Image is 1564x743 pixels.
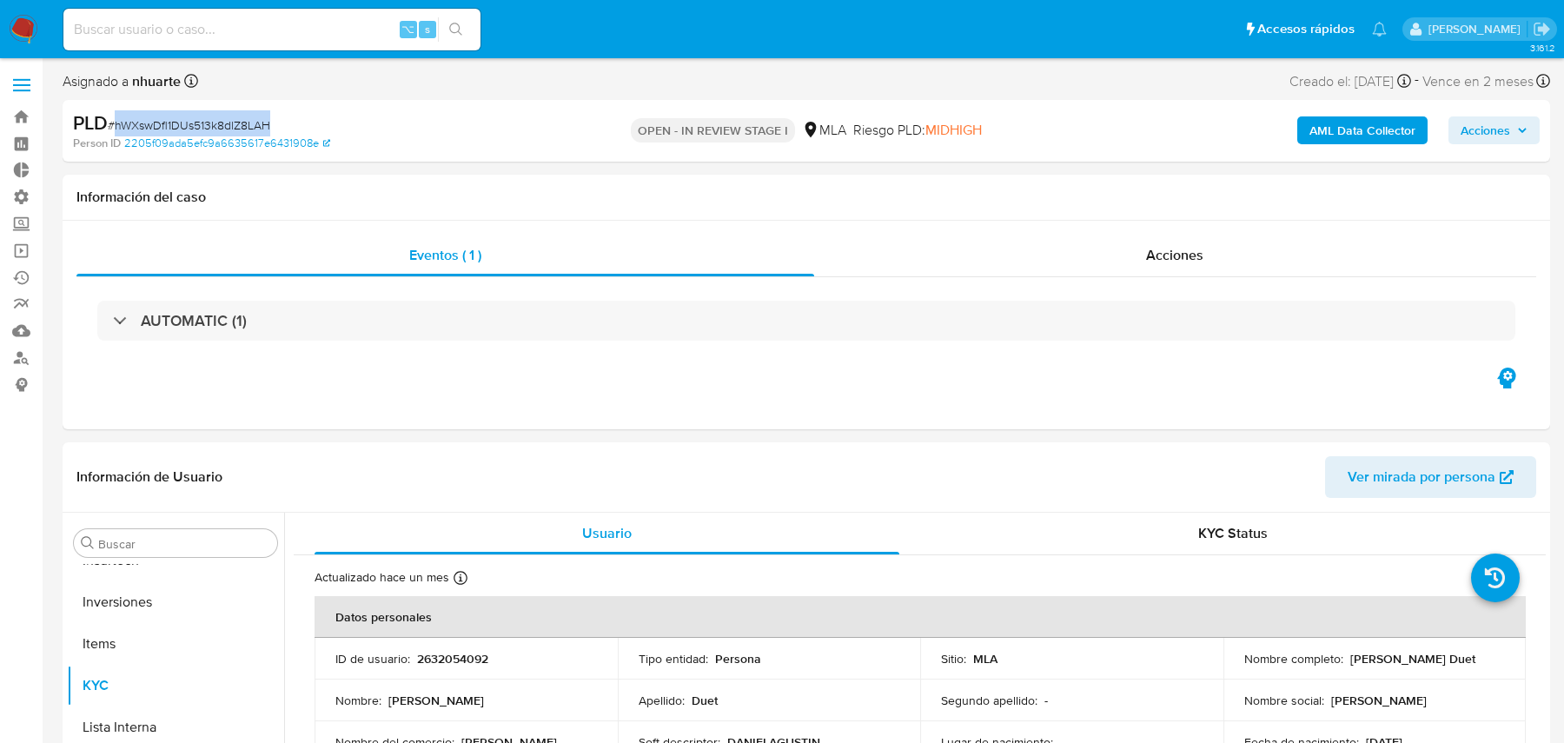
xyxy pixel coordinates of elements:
[1428,21,1527,37] p: juan.calo@mercadolibre.com
[639,693,685,708] p: Apellido :
[1257,20,1355,38] span: Accesos rápidos
[388,693,484,708] p: [PERSON_NAME]
[401,21,414,37] span: ⌥
[1244,693,1324,708] p: Nombre social :
[335,651,410,667] p: ID de usuario :
[1348,456,1495,498] span: Ver mirada por persona
[1289,70,1411,93] div: Creado el: [DATE]
[639,651,708,667] p: Tipo entidad :
[631,118,795,143] p: OPEN - IN REVIEW STAGE I
[1461,116,1510,144] span: Acciones
[1044,693,1048,708] p: -
[98,536,270,552] input: Buscar
[409,245,481,265] span: Eventos ( 1 )
[63,72,181,91] span: Asignado a
[1331,693,1427,708] p: [PERSON_NAME]
[97,301,1515,341] div: AUTOMATIC (1)
[141,311,247,330] h3: AUTOMATIC (1)
[941,651,966,667] p: Sitio :
[335,693,381,708] p: Nombre :
[1309,116,1415,144] b: AML Data Collector
[81,536,95,550] button: Buscar
[417,651,488,667] p: 2632054092
[438,17,474,42] button: search-icon
[582,523,632,543] span: Usuario
[853,121,982,140] span: Riesgo PLD:
[315,569,449,586] p: Actualizado hace un mes
[67,665,284,707] button: KYC
[1350,651,1475,667] p: [PERSON_NAME] Duet
[67,623,284,665] button: Items
[1422,72,1534,91] span: Vence en 2 meses
[129,71,181,91] b: nhuarte
[108,116,270,134] span: # hWXswDfl1DUs513k8dlZ8LAH
[1448,116,1540,144] button: Acciones
[425,21,430,37] span: s
[315,596,1526,638] th: Datos personales
[692,693,718,708] p: Duet
[1325,456,1536,498] button: Ver mirada por persona
[941,693,1037,708] p: Segundo apellido :
[1372,22,1387,36] a: Notificaciones
[1146,245,1203,265] span: Acciones
[973,651,997,667] p: MLA
[1244,651,1343,667] p: Nombre completo :
[1198,523,1268,543] span: KYC Status
[802,121,846,140] div: MLA
[1533,20,1551,38] a: Salir
[715,651,761,667] p: Persona
[76,468,222,486] h1: Información de Usuario
[1297,116,1428,144] button: AML Data Collector
[73,136,121,151] b: Person ID
[1415,70,1419,93] span: -
[124,136,330,151] a: 2205f09ada5efc9a6635617e6431908e
[67,581,284,623] button: Inversiones
[63,18,480,41] input: Buscar usuario o caso...
[76,189,1536,206] h1: Información del caso
[73,109,108,136] b: PLD
[925,120,982,140] span: MIDHIGH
